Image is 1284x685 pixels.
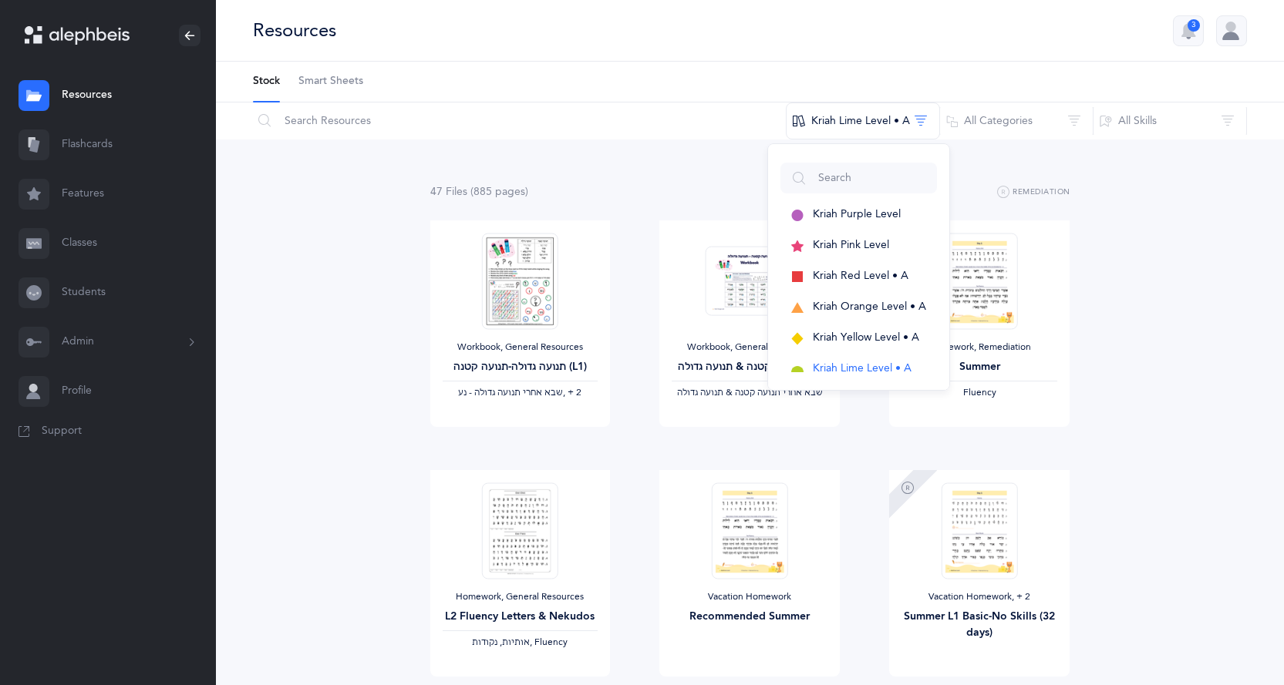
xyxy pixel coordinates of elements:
img: Recommended_Summer_HW_EN_thumbnail_1717565563.png [712,482,787,579]
span: Smart Sheets [298,74,363,89]
span: (885 page ) [470,186,528,198]
div: תנועה גדולה-תנועה קטנה (L1) [443,359,598,375]
button: Kriah Red Level • A [780,261,937,292]
div: Workbook, General Resources [443,341,598,354]
div: Summer [901,359,1057,375]
span: ‫שבא אחרי תנועה קטנה & תנועה גדולה‬ [677,387,823,398]
span: Kriah Purple Level [813,208,901,220]
button: Remediation [997,183,1070,202]
div: Workbook, General Resources [672,341,827,354]
div: Homework, Remediation [901,341,1057,354]
span: ‫אותיות, נקודות‬ [472,636,530,647]
button: All Categories [939,102,1094,139]
div: ‪, + 2‬ [443,387,598,399]
button: Kriah Pink Level [780,230,937,261]
div: Summer L1 Basic-No Skills (32 days) [901,609,1057,641]
span: Kriah Orange Level • A [813,301,926,313]
span: Kriah Pink Level [813,239,889,251]
div: 3 [1188,19,1200,32]
div: תנועה קטנה & תנועה גדולה (L2) [672,359,827,375]
div: Vacation Homework‪, + 2‬ [901,591,1057,603]
img: FluencyProgram-SpeedReading-L2_thumbnail_1736302935.png [482,482,558,579]
iframe: Drift Widget Chat Controller [1207,608,1265,667]
span: Kriah Red Level • A [813,270,908,282]
span: 47 File [430,186,467,198]
span: s [463,186,467,198]
div: Homework, General Resources [443,591,598,603]
button: Kriah Green Level • A [780,384,937,415]
button: Kriah Purple Level [780,200,937,230]
input: Search [780,163,937,193]
img: Alephbeis__%D7%AA%D7%A0%D7%95%D7%A2%D7%94_%D7%92%D7%93%D7%95%D7%9C%D7%94-%D7%A7%D7%98%D7%A0%D7%94... [482,233,558,329]
button: Kriah Orange Level • A [780,292,937,323]
img: Tenuah_Gedolah.Ketana-Workbook-SB_thumbnail_1685245466.png [706,246,794,316]
span: Kriah Yellow Level • A [813,331,919,344]
div: Resources [253,18,336,43]
span: Support [42,424,82,439]
button: Kriah Lime Level • A [786,102,940,139]
button: Kriah Lime Level • A [780,354,937,384]
button: All Skills [1093,102,1247,139]
img: Recommended_Summer_Remedial_EN_thumbnail_1717642628.png [942,233,1017,329]
div: Fluency [901,387,1057,399]
span: s [521,186,525,198]
span: Kriah Lime Level • A [813,362,912,374]
input: Search Resources [252,102,787,139]
button: 3 [1173,15,1204,46]
span: ‫שבא אחרי תנועה גדולה - נע‬ [458,387,563,398]
button: Kriah Yellow Level • A [780,323,937,354]
img: Summer_L1ERashiFluency-no_skills_32_days_thumbnail_1716333017.png [942,482,1017,579]
div: L2 Fluency Letters & Nekudos [443,609,598,625]
div: Recommended Summer [672,609,827,625]
div: Vacation Homework [672,591,827,603]
div: , Fluency [443,636,598,649]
